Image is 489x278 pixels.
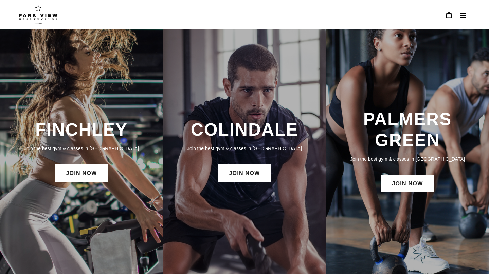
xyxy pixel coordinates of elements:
[333,109,482,151] h3: PALMERS GREEN
[218,164,271,182] a: JOIN NOW: Colindale Membership
[170,119,319,140] h3: COLINDALE
[381,175,434,192] a: JOIN NOW: Palmers Green Membership
[170,145,319,152] p: Join the best gym & classes in [GEOGRAPHIC_DATA]
[333,155,482,163] p: Join the best gym & classes in [GEOGRAPHIC_DATA]
[55,164,108,182] a: JOIN NOW: Finchley Membership
[7,145,156,152] p: Join the best gym & classes in [GEOGRAPHIC_DATA]
[19,5,58,24] img: Park view health clubs is a gym near you.
[456,7,470,22] button: Menu
[7,119,156,140] h3: FINCHLEY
